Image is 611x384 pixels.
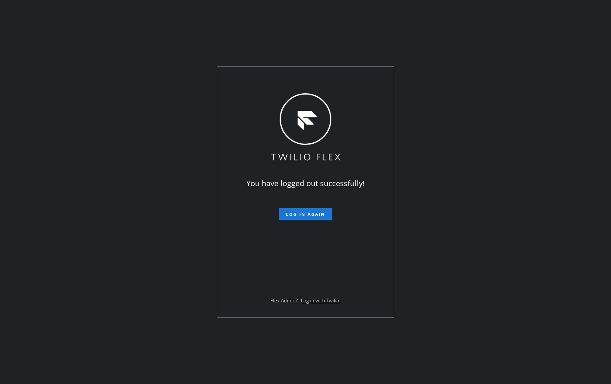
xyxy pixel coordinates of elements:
a: Log in with Twilio. [301,297,341,304]
span: Log in again [286,211,325,217]
span: Flex Admin? [270,297,298,304]
span: You have logged out successfully! [246,178,365,188]
button: Log in again [279,208,332,220]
